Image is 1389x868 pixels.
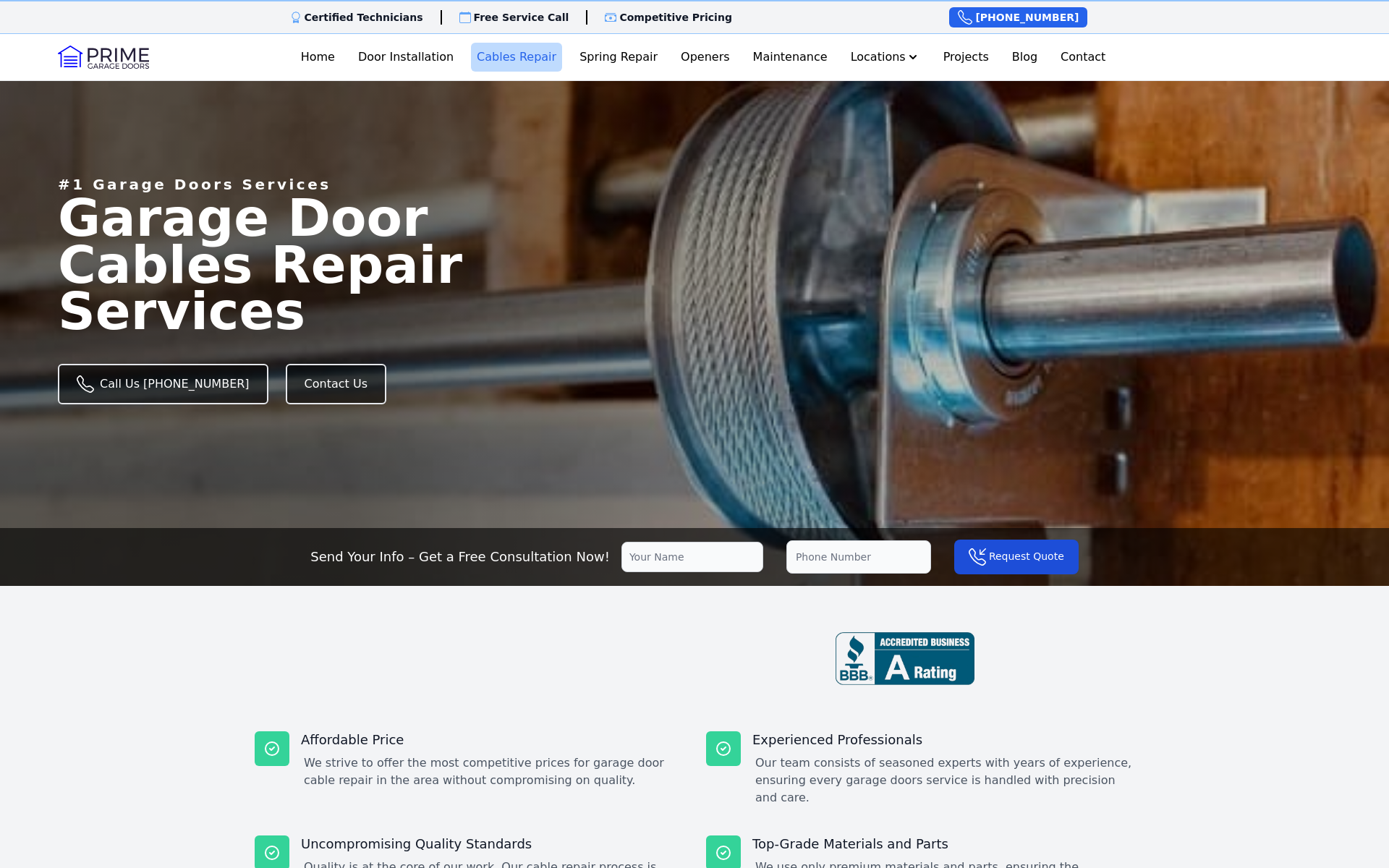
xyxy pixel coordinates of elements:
img: Logo [58,46,149,69]
input: Phone Number [786,540,931,574]
p: Certified Technicians [305,10,423,25]
a: Openers [675,43,736,72]
p: Affordable Price [301,731,683,749]
p: Top-Grade Materials and Parts [752,835,1134,853]
button: Locations [845,43,926,72]
span: Garage Door Cables Repair Services [58,187,462,342]
p: Send Your Info – Get a Free Consultation Now! [310,547,610,567]
a: Contact [1055,43,1111,72]
a: Door Installation [352,43,459,72]
a: Maintenance [747,43,833,72]
dd: We strive to offer the most competitive prices for garage door cable repair in the area without c... [304,754,683,789]
p: Free Service Call [474,10,569,25]
dd: Our team consists of seasoned experts with years of experience, ensuring every garage doors servi... [755,754,1134,807]
button: Request Quote [954,540,1079,574]
a: Contact Us [286,364,386,404]
a: Spring Repair [574,43,663,72]
a: Call Us [PHONE_NUMBER] [58,364,268,404]
img: BBB-review [836,632,974,685]
a: [PHONE_NUMBER] [949,7,1087,27]
p: Experienced Professionals [752,731,1134,749]
input: Your Name [621,542,763,572]
a: Cables Repair [471,43,562,72]
a: Blog [1006,43,1043,72]
p: Competitive Pricing [619,10,732,25]
a: Home [295,43,341,72]
a: Projects [938,43,995,72]
p: Uncompromising Quality Standards [301,835,683,853]
p: #1 Garage Doors Services [58,174,331,195]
